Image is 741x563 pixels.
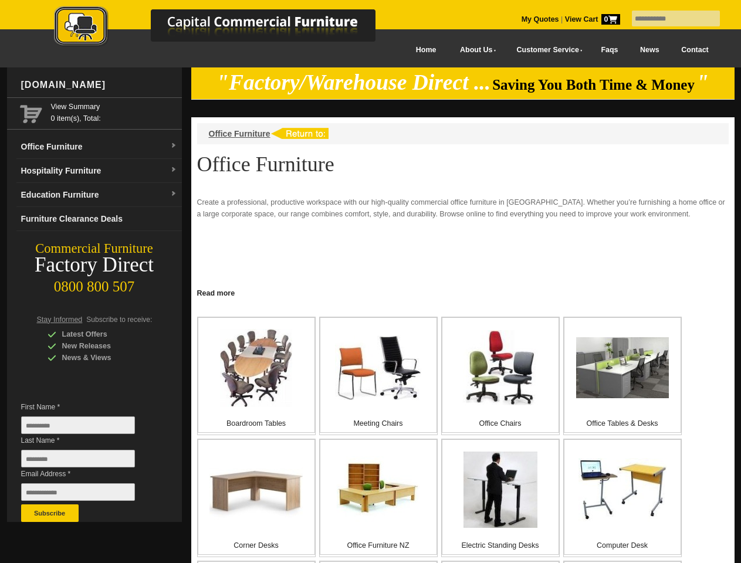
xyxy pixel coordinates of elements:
[447,37,503,63] a: About Us
[7,273,182,295] div: 0800 800 507
[86,316,152,324] span: Subscribe to receive:
[16,159,182,183] a: Hospitality Furnituredropdown
[51,101,177,113] a: View Summary
[463,452,537,528] img: Electric Standing Desks
[198,418,314,429] p: Boardroom Tables
[492,77,695,93] span: Saving You Both Time & Money
[441,317,560,435] a: Office Chairs Office Chairs
[51,101,177,123] span: 0 item(s), Total:
[170,167,177,174] img: dropdown
[320,418,437,429] p: Meeting Chairs
[590,37,630,63] a: Faqs
[21,416,135,434] input: First Name *
[441,439,560,557] a: Electric Standing Desks Electric Standing Desks
[220,329,292,407] img: Boardroom Tables
[576,337,669,398] img: Office Tables & Desks
[442,540,559,551] p: Electric Standing Desks
[48,328,159,340] div: Latest Offers
[197,439,316,557] a: Corner Desks Corner Desks
[209,129,270,138] a: Office Furniture
[21,401,153,413] span: First Name *
[696,70,709,94] em: "
[21,450,135,467] input: Last Name *
[170,191,177,198] img: dropdown
[7,257,182,273] div: Factory Direct
[563,439,682,557] a: Computer Desk Computer Desk
[48,352,159,364] div: News & Views
[564,418,681,429] p: Office Tables & Desks
[197,317,316,435] a: Boardroom Tables Boardroom Tables
[337,456,420,524] img: Office Furniture NZ
[22,6,432,52] a: Capital Commercial Furniture Logo
[197,153,729,175] h1: Office Furniture
[209,460,303,520] img: Corner Desks
[21,468,153,480] span: Email Address *
[7,240,182,257] div: Commercial Furniture
[191,284,735,299] a: Click to read more
[319,439,438,557] a: Office Furniture NZ Office Furniture NZ
[48,340,159,352] div: New Releases
[463,330,538,405] img: Office Chairs
[170,143,177,150] img: dropdown
[442,418,559,429] p: Office Chairs
[564,540,681,551] p: Computer Desk
[563,317,682,435] a: Office Tables & Desks Office Tables & Desks
[16,207,182,231] a: Furniture Clearance Deals
[578,458,666,522] img: Computer Desk
[198,540,314,551] p: Corner Desks
[16,183,182,207] a: Education Furnituredropdown
[16,67,182,103] div: [DOMAIN_NAME]
[21,435,153,446] span: Last Name *
[601,14,620,25] span: 0
[522,15,559,23] a: My Quotes
[216,70,490,94] em: "Factory/Warehouse Direct ...
[563,15,620,23] a: View Cart0
[22,6,432,49] img: Capital Commercial Furniture Logo
[16,135,182,159] a: Office Furnituredropdown
[670,37,719,63] a: Contact
[335,335,421,400] img: Meeting Chairs
[21,504,79,522] button: Subscribe
[197,196,729,220] p: Create a professional, productive workspace with our high-quality commercial office furniture in ...
[503,37,590,63] a: Customer Service
[565,15,620,23] strong: View Cart
[320,540,437,551] p: Office Furniture NZ
[319,317,438,435] a: Meeting Chairs Meeting Chairs
[270,128,329,139] img: return to
[21,483,135,501] input: Email Address *
[37,316,83,324] span: Stay Informed
[629,37,670,63] a: News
